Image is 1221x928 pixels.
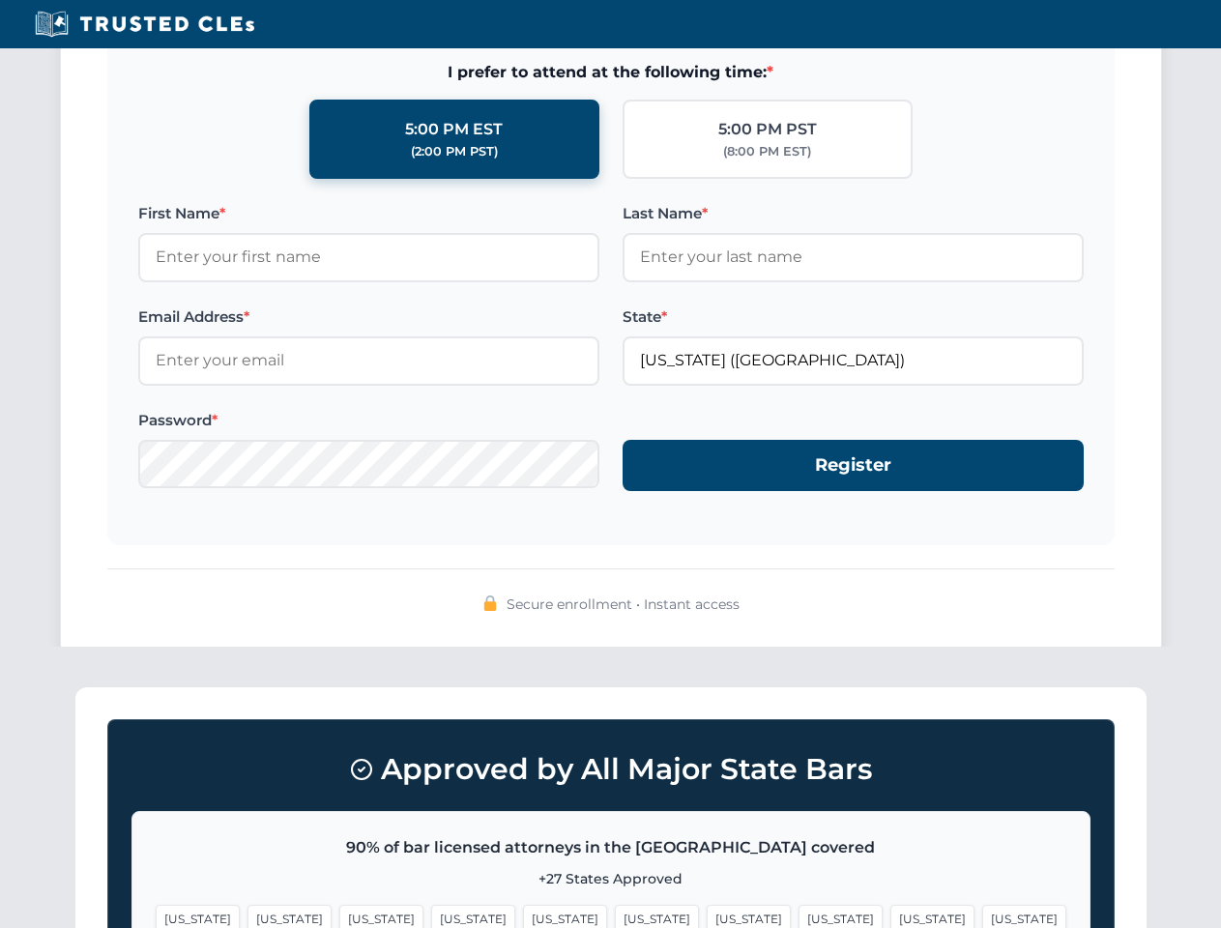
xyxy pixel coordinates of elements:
[623,336,1084,385] input: Florida (FL)
[718,117,817,142] div: 5:00 PM PST
[138,409,599,432] label: Password
[623,440,1084,491] button: Register
[131,743,1090,796] h3: Approved by All Major State Bars
[623,305,1084,329] label: State
[405,117,503,142] div: 5:00 PM EST
[156,835,1066,860] p: 90% of bar licensed attorneys in the [GEOGRAPHIC_DATA] covered
[723,142,811,161] div: (8:00 PM EST)
[623,233,1084,281] input: Enter your last name
[156,868,1066,889] p: +27 States Approved
[29,10,260,39] img: Trusted CLEs
[411,142,498,161] div: (2:00 PM PST)
[138,60,1084,85] span: I prefer to attend at the following time:
[507,594,740,615] span: Secure enrollment • Instant access
[138,202,599,225] label: First Name
[482,595,498,611] img: 🔒
[623,202,1084,225] label: Last Name
[138,233,599,281] input: Enter your first name
[138,305,599,329] label: Email Address
[138,336,599,385] input: Enter your email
